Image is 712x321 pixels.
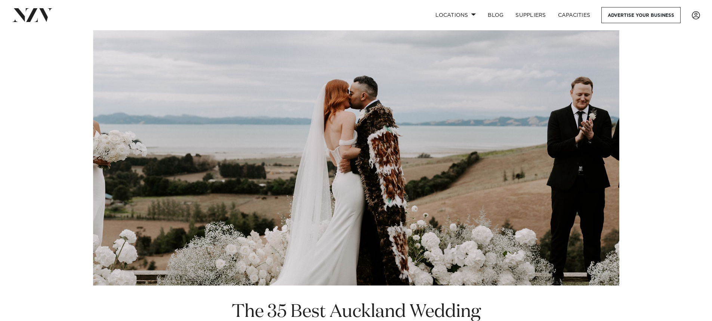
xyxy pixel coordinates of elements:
[12,8,53,22] img: nzv-logo.png
[509,7,552,23] a: SUPPLIERS
[552,7,597,23] a: Capacities
[482,7,509,23] a: BLOG
[93,30,619,285] img: The 35 Best Auckland Wedding Venues
[429,7,482,23] a: Locations
[601,7,681,23] a: Advertise your business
